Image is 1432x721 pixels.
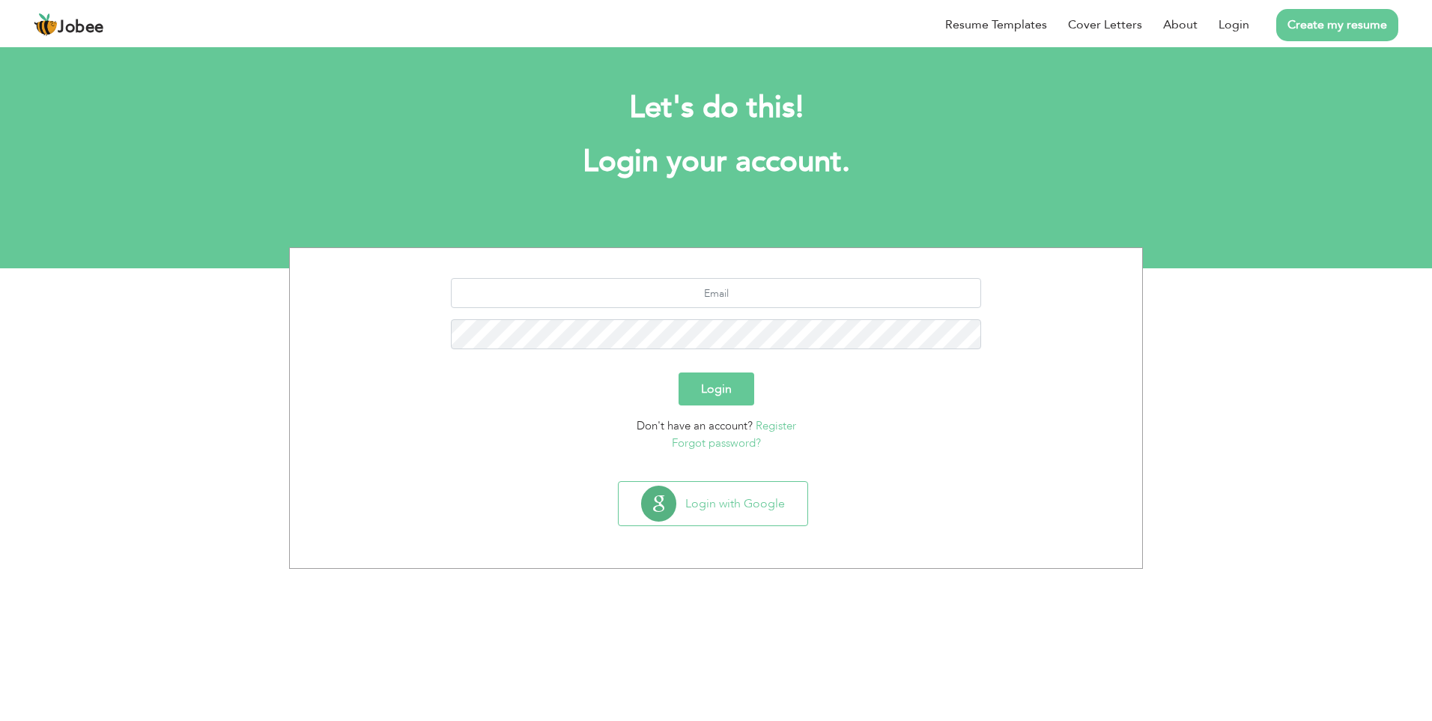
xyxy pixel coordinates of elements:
img: jobee.io [34,13,58,37]
button: Login [679,372,754,405]
a: Forgot password? [672,435,761,450]
h1: Login your account. [312,142,1120,181]
a: Create my resume [1276,9,1398,41]
a: Register [756,418,796,433]
a: About [1163,16,1198,34]
a: Resume Templates [945,16,1047,34]
a: Login [1219,16,1249,34]
span: Don't have an account? [637,418,753,433]
h2: Let's do this! [312,88,1120,127]
button: Login with Google [619,482,807,525]
span: Jobee [58,19,104,36]
input: Email [451,278,982,308]
a: Jobee [34,13,104,37]
a: Cover Letters [1068,16,1142,34]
